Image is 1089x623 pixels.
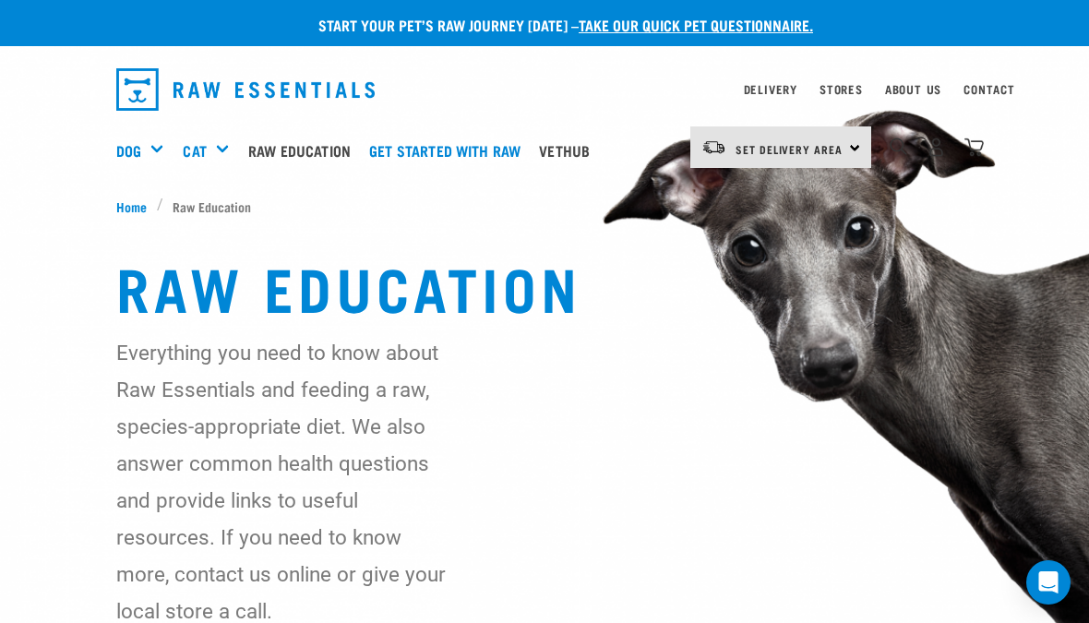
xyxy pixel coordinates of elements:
[365,114,534,187] a: Get started with Raw
[534,114,604,187] a: Vethub
[116,139,141,162] a: Dog
[927,138,946,157] img: user.png
[736,146,843,152] span: Set Delivery Area
[183,139,206,162] a: Cat
[116,197,973,216] nav: breadcrumbs
[102,61,987,118] nav: dropdown navigation
[701,139,726,156] img: van-moving.png
[579,20,813,29] a: take our quick pet questionnaire.
[744,86,797,92] a: Delivery
[820,86,863,92] a: Stores
[885,86,941,92] a: About Us
[1026,560,1071,605] div: Open Intercom Messenger
[963,86,1015,92] a: Contact
[890,138,907,155] img: home-icon-1@2x.png
[116,197,147,216] span: Home
[116,68,375,111] img: Raw Essentials Logo
[116,253,973,319] h1: Raw Education
[116,197,157,216] a: Home
[244,114,365,187] a: Raw Education
[964,138,984,157] img: home-icon@2x.png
